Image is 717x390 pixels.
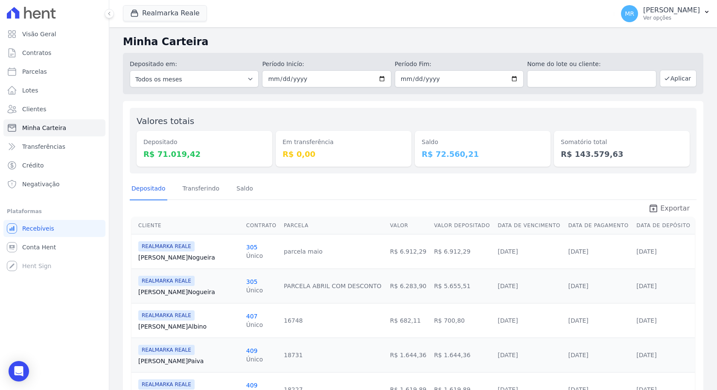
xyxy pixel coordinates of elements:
[614,2,717,26] button: MR [PERSON_NAME] Ver opções
[246,355,263,364] div: Único
[137,116,194,126] label: Valores totais
[138,276,195,286] span: REALMARKA REALE
[636,248,656,255] a: [DATE]
[123,5,207,21] button: Realmarka Reale
[3,138,105,155] a: Transferências
[498,248,518,255] a: [DATE]
[568,317,588,324] a: [DATE]
[561,138,683,147] dt: Somatório total
[284,248,323,255] a: parcela maio
[138,322,239,331] a: [PERSON_NAME]Albino
[3,101,105,118] a: Clientes
[431,338,494,372] td: R$ 1.644,36
[138,345,195,355] span: REALMARKA REALE
[22,224,54,233] span: Recebíveis
[387,269,431,303] td: R$ 6.283,90
[131,217,243,234] th: Cliente
[3,63,105,80] a: Parcelas
[625,11,634,17] span: MR
[130,61,177,67] label: Depositado em:
[246,313,258,320] a: 407
[3,26,105,43] a: Visão Geral
[22,124,66,132] span: Minha Carteira
[22,30,56,38] span: Visão Geral
[387,234,431,269] td: R$ 6.912,29
[641,203,697,215] a: unarchive Exportar
[138,241,195,251] span: REALMARKA REALE
[22,243,56,251] span: Conta Hent
[395,60,524,69] label: Período Fim:
[280,217,387,234] th: Parcela
[7,206,102,217] div: Plataformas
[660,203,690,214] span: Exportar
[648,203,659,214] i: unarchive
[643,14,700,21] p: Ver opções
[284,317,303,324] a: 16748
[387,303,431,338] td: R$ 682,11
[561,148,683,160] dd: R$ 143.579,63
[387,217,431,234] th: Valor
[422,138,544,147] dt: Saldo
[246,347,258,354] a: 409
[22,49,51,57] span: Contratos
[235,178,255,200] a: Saldo
[3,220,105,237] a: Recebíveis
[284,352,303,358] a: 18731
[636,283,656,289] a: [DATE]
[9,361,29,381] div: Open Intercom Messenger
[22,86,38,95] span: Lotes
[431,234,494,269] td: R$ 6.912,29
[246,286,263,295] div: Único
[243,217,280,234] th: Contrato
[494,217,565,234] th: Data de Vencimento
[568,352,588,358] a: [DATE]
[431,303,494,338] td: R$ 700,80
[3,44,105,61] a: Contratos
[246,321,263,329] div: Único
[22,105,46,113] span: Clientes
[527,60,656,69] label: Nome do lote ou cliente:
[636,352,656,358] a: [DATE]
[498,352,518,358] a: [DATE]
[138,288,239,296] a: [PERSON_NAME]Nogueira
[283,148,405,160] dd: R$ 0,00
[284,283,382,289] a: PARCELA ABRIL COM DESCONTO
[568,283,588,289] a: [DATE]
[283,138,405,147] dt: Em transferência
[22,142,65,151] span: Transferências
[130,178,167,200] a: Depositado
[262,60,391,69] label: Período Inicío:
[636,317,656,324] a: [DATE]
[387,338,431,372] td: R$ 1.644,36
[138,310,195,321] span: REALMARKA REALE
[568,248,588,255] a: [DATE]
[143,138,265,147] dt: Depositado
[22,67,47,76] span: Parcelas
[22,161,44,170] span: Crédito
[660,70,697,87] button: Aplicar
[143,148,265,160] dd: R$ 71.019,42
[565,217,633,234] th: Data de Pagamento
[246,251,263,260] div: Único
[633,217,695,234] th: Data de Depósito
[3,239,105,256] a: Conta Hent
[138,379,195,390] span: REALMARKA REALE
[246,244,258,251] a: 305
[431,269,494,303] td: R$ 5.655,51
[498,317,518,324] a: [DATE]
[3,176,105,193] a: Negativação
[3,119,105,136] a: Minha Carteira
[138,253,239,262] a: [PERSON_NAME]Nogueira
[498,283,518,289] a: [DATE]
[422,148,544,160] dd: R$ 72.560,21
[22,180,60,188] span: Negativação
[3,82,105,99] a: Lotes
[138,357,239,365] a: [PERSON_NAME]Paiva
[246,278,258,285] a: 305
[643,6,700,14] p: [PERSON_NAME]
[431,217,494,234] th: Valor Depositado
[3,157,105,174] a: Crédito
[181,178,222,200] a: Transferindo
[246,382,258,389] a: 409
[123,34,703,49] h2: Minha Carteira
